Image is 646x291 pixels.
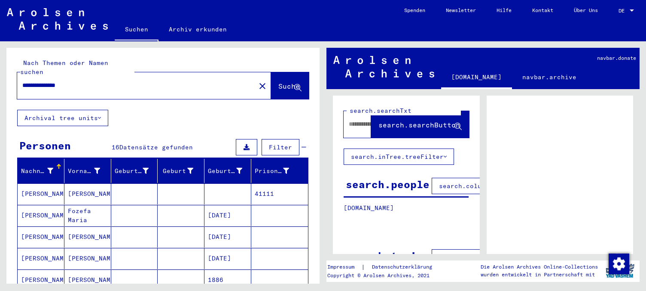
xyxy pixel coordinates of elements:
a: [DOMAIN_NAME] [441,67,512,89]
div: Geburtsname [115,164,160,178]
mat-cell: [PERSON_NAME] [18,248,64,269]
a: Datenschutzerklärung [365,263,442,272]
mat-cell: [PERSON_NAME] [64,269,111,291]
img: Arolsen_neg.svg [7,8,108,30]
mat-cell: [PERSON_NAME] [18,205,64,226]
span: DE [619,8,628,14]
mat-cell: [PERSON_NAME] [64,226,111,248]
span: search.columnFilter.filter [439,182,539,190]
img: Zustimmung ändern [609,254,629,274]
mat-label: Nach Themen oder Namen suchen [20,59,108,76]
button: Suche [271,72,309,99]
mat-cell: Fozefa Maria [64,205,111,226]
div: Vorname [68,167,100,176]
mat-cell: [DATE] [204,205,251,226]
mat-header-cell: Vorname [64,159,111,183]
mat-header-cell: Nachname [18,159,64,183]
div: Personen [19,138,71,153]
mat-cell: [DATE] [204,248,251,269]
p: Die Arolsen Archives Online-Collections [481,263,598,271]
div: Prisoner # [255,164,300,178]
mat-header-cell: Geburtsdatum [204,159,251,183]
mat-cell: [DATE] [204,226,251,248]
button: Archival tree units [17,110,108,126]
div: search.people [346,176,430,192]
mat-icon: close [257,81,268,91]
p: Copyright © Arolsen Archives, 2021 [327,272,442,279]
div: Nachname [21,164,64,178]
span: search.columnFilter.filter [439,254,539,261]
p: wurden entwickelt in Partnerschaft mit [481,271,598,279]
div: Geburtsdatum [208,164,253,178]
button: search.columnFilter.filter [432,178,546,194]
span: search.searchButton [378,121,460,129]
a: Suchen [115,19,158,41]
div: search.topics [346,248,430,263]
mat-header-cell: Geburtsname [111,159,158,183]
div: Vorname [68,164,111,178]
span: Suche [278,82,300,90]
img: yv_logo.png [604,260,636,282]
mat-header-cell: Prisoner # [251,159,308,183]
a: navbar.archive [512,67,587,87]
button: Clear [254,77,271,94]
div: Nachname [21,167,53,176]
mat-cell: 41111 [251,183,308,204]
div: Geburt‏ [161,164,204,178]
div: Prisoner # [255,167,289,176]
mat-cell: [PERSON_NAME] [18,269,64,291]
p: [DOMAIN_NAME] [344,204,469,213]
span: Datensätze gefunden [119,143,193,151]
button: search.inTree.treeFilter [344,149,454,165]
div: Geburt‏ [161,167,193,176]
a: Archiv erkunden [158,19,237,40]
mat-header-cell: Geburt‏ [158,159,204,183]
mat-cell: [PERSON_NAME] [18,226,64,248]
mat-cell: [PERSON_NAME] [64,183,111,204]
mat-label: search.searchTxt [350,107,411,115]
button: search.columnFilter.filter [432,249,546,266]
span: 16 [112,143,119,151]
div: | [327,263,442,272]
button: Filter [262,139,299,155]
img: Arolsen_neg.svg [333,56,434,77]
mat-cell: 1886 [204,269,251,291]
span: Filter [269,143,292,151]
button: search.searchButton [371,111,469,138]
div: Geburtsdatum [208,167,242,176]
a: Impressum [327,263,361,272]
mat-cell: [PERSON_NAME] [18,183,64,204]
mat-cell: [PERSON_NAME] [64,248,111,269]
div: Geburtsname [115,167,149,176]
